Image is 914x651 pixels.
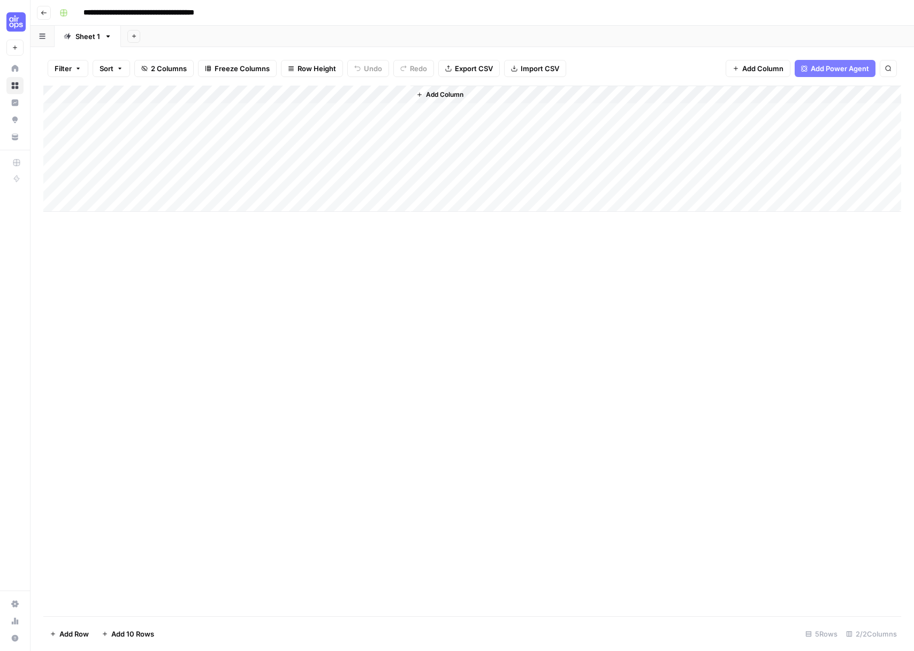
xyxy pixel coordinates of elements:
span: Add Power Agent [811,63,869,74]
span: Redo [410,63,427,74]
span: Filter [55,63,72,74]
span: Import CSV [521,63,559,74]
a: Browse [6,77,24,94]
span: Add Column [426,90,463,99]
span: Add 10 Rows [111,629,154,639]
button: Freeze Columns [198,60,277,77]
button: Add Column [726,60,790,77]
button: Undo [347,60,389,77]
span: Add Row [59,629,89,639]
button: Add Column [412,88,468,102]
img: September Cohort Logo [6,12,26,32]
button: Add Power Agent [795,60,875,77]
div: 5 Rows [801,625,842,642]
a: Usage [6,612,24,630]
button: Filter [48,60,88,77]
button: 2 Columns [134,60,194,77]
button: Workspace: September Cohort [6,9,24,35]
span: Undo [364,63,382,74]
button: Redo [393,60,434,77]
span: Sort [100,63,113,74]
button: Add Row [43,625,95,642]
span: Add Column [742,63,783,74]
button: Sort [93,60,130,77]
button: Add 10 Rows [95,625,161,642]
a: Your Data [6,128,24,145]
a: Settings [6,595,24,612]
a: Home [6,60,24,77]
button: Import CSV [504,60,566,77]
span: Row Height [298,63,336,74]
a: Insights [6,94,24,111]
button: Help + Support [6,630,24,647]
button: Row Height [281,60,343,77]
span: 2 Columns [151,63,187,74]
span: Freeze Columns [215,63,270,74]
div: Sheet 1 [75,31,100,42]
button: Export CSV [438,60,500,77]
a: Opportunities [6,111,24,128]
span: Export CSV [455,63,493,74]
div: 2/2 Columns [842,625,901,642]
a: Sheet 1 [55,26,121,47]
